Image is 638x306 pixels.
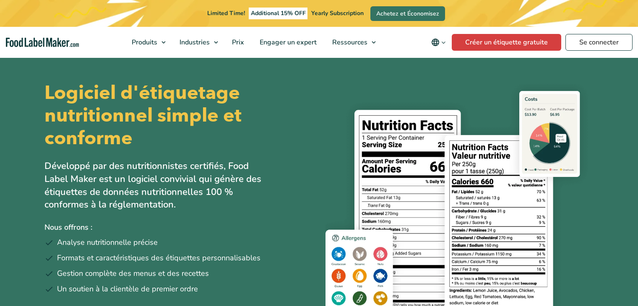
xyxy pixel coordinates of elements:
[44,160,263,211] p: Développé par des nutritionnistes certifiés, Food Label Maker est un logiciel convivial qui génèr...
[57,268,209,279] span: Gestion complète des menus et des recettes
[249,8,308,19] span: Additional 15% OFF
[224,27,250,58] a: Prix
[44,82,312,150] h1: Logiciel d'étiquetage nutritionnel simple et conforme
[452,34,561,51] a: Créer un étiquette gratuite
[565,34,633,51] a: Se connecter
[252,27,323,58] a: Engager un expert
[370,6,445,21] a: Achetez et Économisez
[6,38,79,47] a: Food Label Maker homepage
[172,27,222,58] a: Industries
[425,34,452,51] button: Change language
[57,252,260,264] span: Formats et caractéristiques des étiquettes personnalisables
[207,9,245,17] span: Limited Time!
[177,38,211,47] span: Industries
[229,38,245,47] span: Prix
[325,27,380,58] a: Ressources
[57,283,198,295] span: Un soutien à la clientèle de premier ordre
[311,9,364,17] span: Yearly Subscription
[57,237,158,248] span: Analyse nutritionnelle précise
[124,27,170,58] a: Produits
[257,38,318,47] span: Engager un expert
[129,38,158,47] span: Produits
[44,221,313,233] p: Nous offrons :
[330,38,368,47] span: Ressources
